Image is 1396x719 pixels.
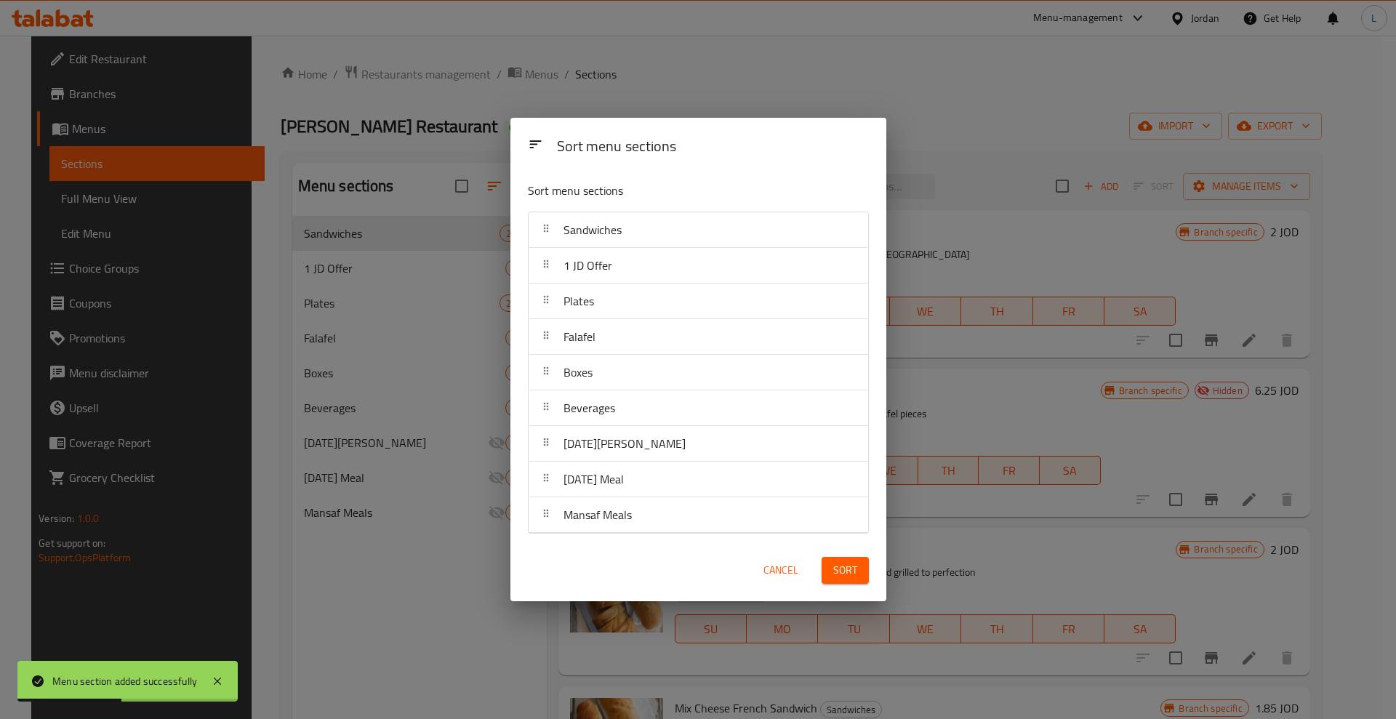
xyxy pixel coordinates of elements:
div: [DATE][PERSON_NAME] [529,426,868,462]
p: Sort menu sections [528,182,798,200]
div: Beverages [529,390,868,426]
div: Mansaf Meals [529,497,868,533]
span: Beverages [563,397,615,419]
div: Falafel [529,319,868,355]
span: 1 JD Offer [563,254,612,276]
span: Sort [833,561,857,579]
button: Cancel [758,557,804,584]
span: Mansaf Meals [563,504,632,526]
div: [DATE] Meal [529,462,868,497]
span: [DATE] Meal [563,468,624,490]
div: Sort menu sections [551,131,875,164]
span: Falafel [563,326,595,348]
button: Sort [822,557,869,584]
span: Boxes [563,361,593,383]
span: Plates [563,290,594,312]
div: 1 JD Offer [529,248,868,284]
span: Cancel [763,561,798,579]
div: Sandwiches [529,212,868,248]
div: Plates [529,284,868,319]
div: Menu section added successfully [52,673,197,689]
span: [DATE][PERSON_NAME] [563,433,686,454]
div: Boxes [529,355,868,390]
span: Sandwiches [563,219,622,241]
